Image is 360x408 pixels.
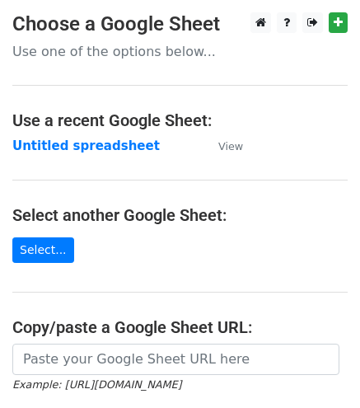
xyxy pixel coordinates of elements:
[12,317,348,337] h4: Copy/paste a Google Sheet URL:
[12,43,348,60] p: Use one of the options below...
[12,237,74,263] a: Select...
[12,378,181,391] small: Example: [URL][DOMAIN_NAME]
[12,205,348,225] h4: Select another Google Sheet:
[12,344,339,375] input: Paste your Google Sheet URL here
[218,140,243,152] small: View
[12,138,160,153] a: Untitled spreadsheet
[202,138,243,153] a: View
[12,110,348,130] h4: Use a recent Google Sheet:
[12,12,348,36] h3: Choose a Google Sheet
